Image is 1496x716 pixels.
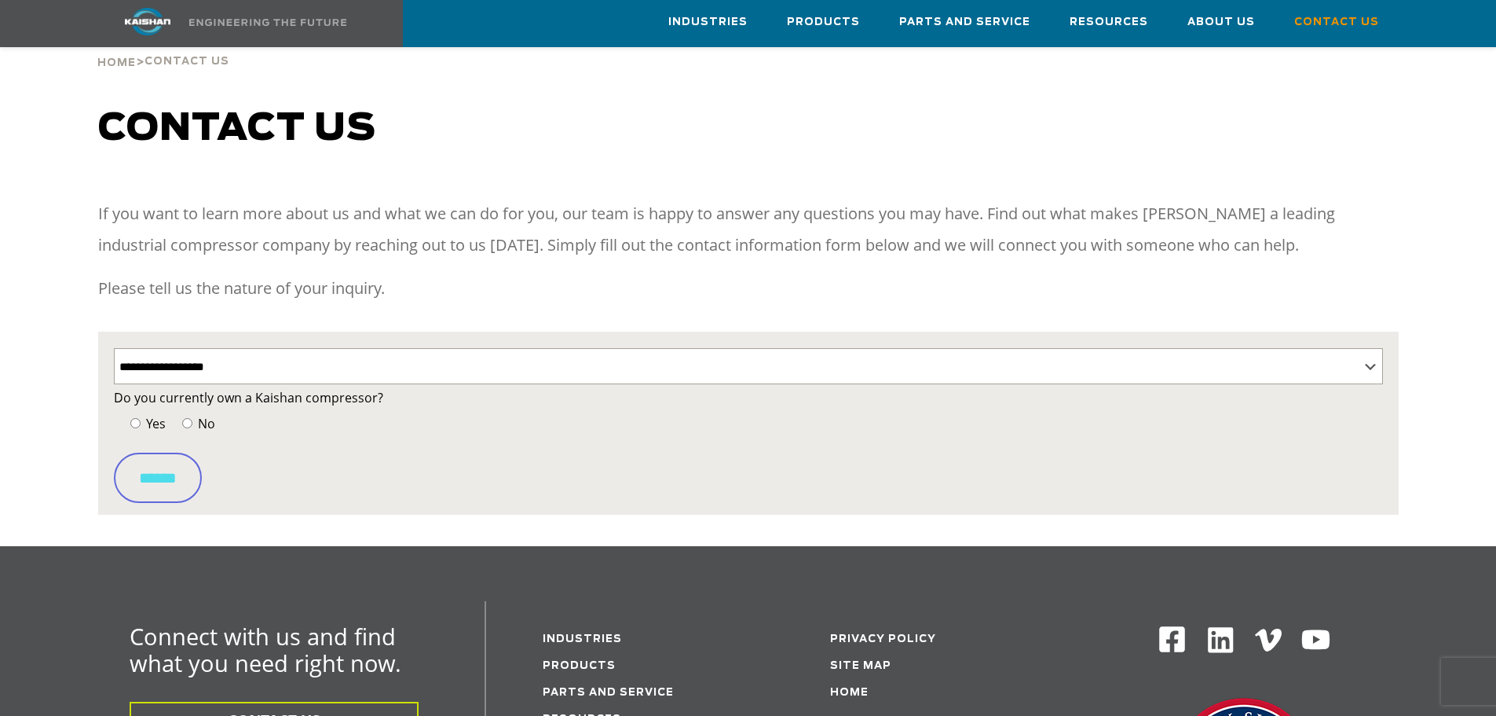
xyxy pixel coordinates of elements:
[130,418,141,428] input: Yes
[144,57,229,67] span: Contact Us
[830,688,869,698] a: Home
[899,1,1030,43] a: Parts and Service
[1294,13,1379,31] span: Contact Us
[130,621,401,678] span: Connect with us and find what you need right now.
[1187,1,1255,43] a: About Us
[182,418,192,428] input: No
[98,110,376,148] span: Contact us
[1070,13,1148,31] span: Resources
[98,273,1399,304] p: Please tell us the nature of your inquiry.
[668,1,748,43] a: Industries
[830,661,891,671] a: Site Map
[143,415,166,432] span: Yes
[114,387,1383,409] label: Do you currently own a Kaishan compressor?
[543,661,616,671] a: Products
[98,198,1399,261] p: If you want to learn more about us and what we can do for you, our team is happy to answer any qu...
[97,58,136,68] span: Home
[1205,625,1236,655] img: Linkedin
[830,634,936,644] a: Privacy Policy
[899,13,1030,31] span: Parts and Service
[1300,625,1331,655] img: Youtube
[189,19,346,26] img: Engineering the future
[1070,1,1148,43] a: Resources
[89,8,207,35] img: kaishan logo
[1255,629,1282,652] img: Vimeo
[195,415,215,432] span: No
[1158,625,1187,654] img: Facebook
[1294,1,1379,43] a: Contact Us
[114,387,1383,503] form: Contact form
[543,634,622,644] a: Industries
[543,688,674,698] a: Parts and service
[787,13,860,31] span: Products
[668,13,748,31] span: Industries
[97,55,136,69] a: Home
[787,1,860,43] a: Products
[1187,13,1255,31] span: About Us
